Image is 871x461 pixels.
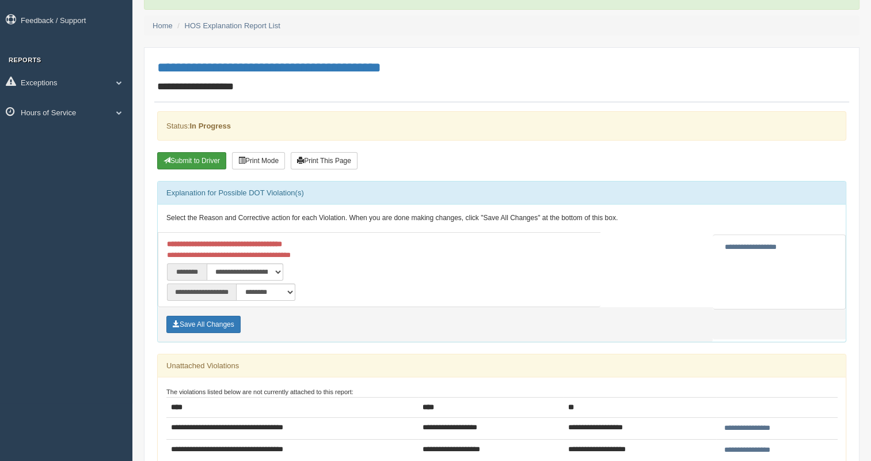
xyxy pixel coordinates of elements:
div: Select the Reason and Corrective action for each Violation. When you are done making changes, cli... [158,205,846,232]
div: Unattached Violations [158,354,846,377]
div: Explanation for Possible DOT Violation(s) [158,182,846,205]
a: Home [153,21,173,30]
button: Print This Page [291,152,357,169]
button: Print Mode [232,152,285,169]
div: Status: [157,111,846,141]
a: HOS Explanation Report List [185,21,280,30]
button: Save [166,316,241,333]
strong: In Progress [189,122,231,130]
button: Submit To Driver [157,152,226,169]
small: The violations listed below are not currently attached to this report: [166,388,353,395]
